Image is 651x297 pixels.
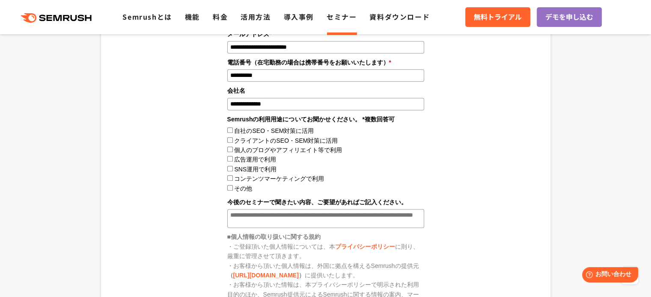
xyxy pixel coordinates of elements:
legend: Semrushの利用用途についてお聞かせください。 *複数回答可 [227,115,424,124]
a: 導入事例 [284,12,314,22]
label: コンテンツマーケティングで利用 [234,175,324,182]
label: 広告運用で利用 [234,156,276,163]
span: デモを申し込む [545,12,593,23]
label: その他 [234,185,252,192]
a: 料金 [213,12,228,22]
a: [URL][DOMAIN_NAME] [233,272,299,279]
label: 会社名 [227,86,424,95]
label: SNS運用で利用 [234,166,276,173]
label: 電話番号（在宅勤務の場合は携帯番号をお願いいたします） [227,58,424,67]
a: 資料ダウンロード [369,12,430,22]
a: セミナー [327,12,357,22]
label: 今後のセミナーで聞きたい内容、ご要望があればご記入ください。 [227,197,424,207]
a: プライバシーポリシー [335,243,395,250]
iframe: Help widget launcher [575,264,642,288]
a: 無料トライアル [465,7,530,27]
a: デモを申し込む [537,7,602,27]
a: 活用方法 [241,12,271,22]
a: Semrushとは [122,12,172,22]
label: 個人のブログやアフィリエイト等で利用 [234,147,342,153]
span: 無料トライアル [474,12,522,23]
label: 自社のSEO・SEM対策に活用 [234,127,314,134]
h5: ■個人情報の取り扱いに関する規約 [227,232,424,241]
strong: （ ） [227,272,305,279]
a: 機能 [185,12,200,22]
label: クライアントのSEO・SEM対策に活用 [234,137,338,144]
